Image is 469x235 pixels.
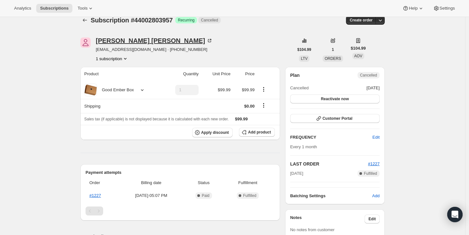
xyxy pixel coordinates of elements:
[290,85,309,91] span: Cancelled
[409,6,417,11] span: Help
[201,130,229,135] span: Apply discount
[80,67,161,81] th: Product
[368,161,380,166] a: #1227
[161,67,201,81] th: Quantity
[178,18,194,23] span: Recurring
[301,56,308,61] span: LTV
[243,193,256,198] span: Fulfilled
[332,47,334,52] span: 1
[290,94,380,103] button: Reactivate now
[239,128,275,137] button: Add product
[366,85,380,91] span: [DATE]
[447,207,463,222] div: Open Intercom Messenger
[364,171,377,176] span: Fulfilled
[372,193,380,199] span: Add
[80,99,161,113] th: Shipping
[290,72,300,78] h2: Plan
[84,117,229,121] span: Sales tax (if applicable) is not displayed because it is calculated with each new order.
[10,4,35,13] button: Analytics
[321,96,349,101] span: Reactivate now
[244,104,255,109] span: $0.00
[290,193,372,199] h6: Batching Settings
[86,176,118,190] th: Order
[74,4,98,13] button: Tools
[290,170,303,177] span: [DATE]
[351,45,366,52] span: $104.99
[89,193,101,198] a: #1227
[429,4,459,13] button: Settings
[91,17,173,24] span: Subscription #44002803957
[80,16,89,25] button: Subscriptions
[233,67,257,81] th: Price
[290,144,317,149] span: Every 1 month
[242,87,255,92] span: $99.99
[440,6,455,11] span: Settings
[293,45,315,54] button: $104.99
[235,117,248,121] span: $99.99
[225,180,271,186] span: Fulfillment
[290,215,365,223] h3: Notes
[354,54,362,58] span: AOV
[360,73,377,78] span: Cancelled
[290,227,335,232] span: No notes from customer
[259,102,269,109] button: Shipping actions
[399,4,428,13] button: Help
[86,207,275,215] nav: Pagination
[346,16,376,25] button: Create order
[96,37,213,44] div: [PERSON_NAME] [PERSON_NAME]
[290,114,380,123] button: Customer Portal
[290,134,373,141] h2: FREQUENCY
[84,84,97,96] img: product img
[328,45,338,54] button: 1
[36,4,72,13] button: Subscriptions
[78,6,87,11] span: Tools
[369,132,383,142] button: Edit
[297,47,311,52] span: $104.99
[368,191,383,201] button: Add
[368,216,376,222] span: Edit
[373,134,380,141] span: Edit
[120,192,183,199] span: [DATE] · 05:07 PM
[80,37,91,48] span: Erin Funk-Wieler
[368,161,380,167] button: #1227
[248,130,271,135] span: Add product
[202,193,210,198] span: Paid
[120,180,183,186] span: Billing date
[96,46,213,53] span: [EMAIL_ADDRESS][DOMAIN_NAME] · [PHONE_NUMBER]
[40,6,69,11] span: Subscriptions
[350,18,373,23] span: Create order
[86,169,275,176] h2: Payment attempts
[96,55,128,62] button: Product actions
[259,86,269,93] button: Product actions
[365,215,380,223] button: Edit
[325,56,341,61] span: ORDERS
[14,6,31,11] span: Analytics
[323,116,352,121] span: Customer Portal
[290,161,368,167] h2: LAST ORDER
[186,180,221,186] span: Status
[97,87,134,93] div: Good Ember Box
[201,18,218,23] span: Cancelled
[192,128,233,137] button: Apply discount
[218,87,231,92] span: $99.99
[201,67,232,81] th: Unit Price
